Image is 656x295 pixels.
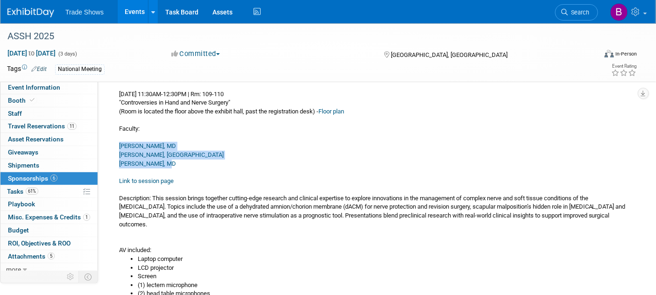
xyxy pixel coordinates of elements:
span: Asset Reservations [8,135,63,143]
span: Giveaways [8,148,38,156]
span: Trade Shows [65,8,104,16]
a: Edit [31,66,47,72]
a: Asset Reservations [0,133,98,146]
span: Attachments [8,253,55,260]
a: Budget [0,224,98,237]
a: Link to session page [119,177,174,184]
i: Booth reservation complete [30,98,35,103]
a: Staff [0,107,98,120]
div: Event Rating [612,64,637,69]
img: Format-Inperson.png [605,50,614,57]
span: Playbook [8,200,35,208]
span: Tasks [7,188,38,195]
span: (3 days) [57,51,77,57]
a: [PERSON_NAME], MD [119,142,176,149]
li: (1) lectern microphone [138,281,630,290]
span: 1 [83,214,90,221]
a: more [0,263,98,276]
a: Floor plan [318,108,344,115]
img: Becca Rensi [610,3,628,21]
span: Booth [8,97,36,104]
span: Shipments [8,162,39,169]
a: Misc. Expenses & Credits1 [0,211,98,224]
span: [GEOGRAPHIC_DATA], [GEOGRAPHIC_DATA] [391,51,508,58]
span: 6 [50,175,57,182]
a: ROI, Objectives & ROO [0,237,98,250]
a: Attachments5 [0,250,98,263]
a: Giveaways [0,146,98,159]
button: Committed [168,49,224,59]
td: Personalize Event Tab Strip [63,271,79,283]
div: Event Format [544,49,637,63]
span: Budget [8,226,29,234]
a: Playbook [0,198,98,211]
span: 61% [26,188,38,195]
span: Staff [8,110,22,117]
a: Shipments [0,159,98,172]
span: more [6,266,21,273]
li: Laptop computer [138,255,630,264]
a: Sponsorships6 [0,172,98,185]
span: Event Information [8,84,60,91]
a: Booth [0,94,98,107]
td: Tags [7,64,47,75]
span: 5 [48,253,55,260]
span: Travel Reservations [8,122,77,130]
div: National Meeting [55,64,105,74]
img: ExhibitDay [7,8,54,17]
div: In-Person [615,50,637,57]
span: Search [568,9,589,16]
a: Tasks61% [0,185,98,198]
a: Event Information [0,81,98,94]
span: Misc. Expenses & Credits [8,213,90,221]
span: 11 [67,123,77,130]
td: Toggle Event Tabs [79,271,98,283]
li: Screen [138,272,630,281]
div: ASSH 2025 [4,28,584,45]
a: [PERSON_NAME], MD [119,160,176,167]
a: [PERSON_NAME], [GEOGRAPHIC_DATA] [119,151,224,158]
span: Sponsorships [8,175,57,182]
a: Travel Reservations11 [0,120,98,133]
a: Search [555,4,598,21]
li: LCD projector [138,264,630,273]
span: to [27,49,36,57]
span: [DATE] [DATE] [7,49,56,57]
span: ROI, Objectives & ROO [8,239,71,247]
